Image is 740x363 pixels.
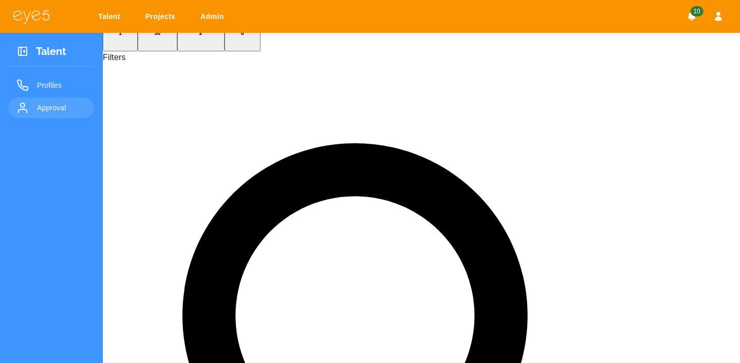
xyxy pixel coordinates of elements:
[139,7,186,26] a: Projects
[150,30,164,36] span: 30
[36,45,66,61] h3: Talent
[8,75,94,95] a: Profiles
[12,9,50,24] img: eye5
[91,7,131,26] a: Talent
[37,102,86,114] span: Approval
[237,30,248,36] span: 0
[37,79,86,91] span: Profiles
[115,30,126,36] span: 1
[194,7,234,26] a: Admin
[103,53,126,62] label: Filters
[195,30,207,36] span: 2
[682,7,701,26] button: Notifications
[8,98,94,118] a: Approval
[690,6,703,16] span: 10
